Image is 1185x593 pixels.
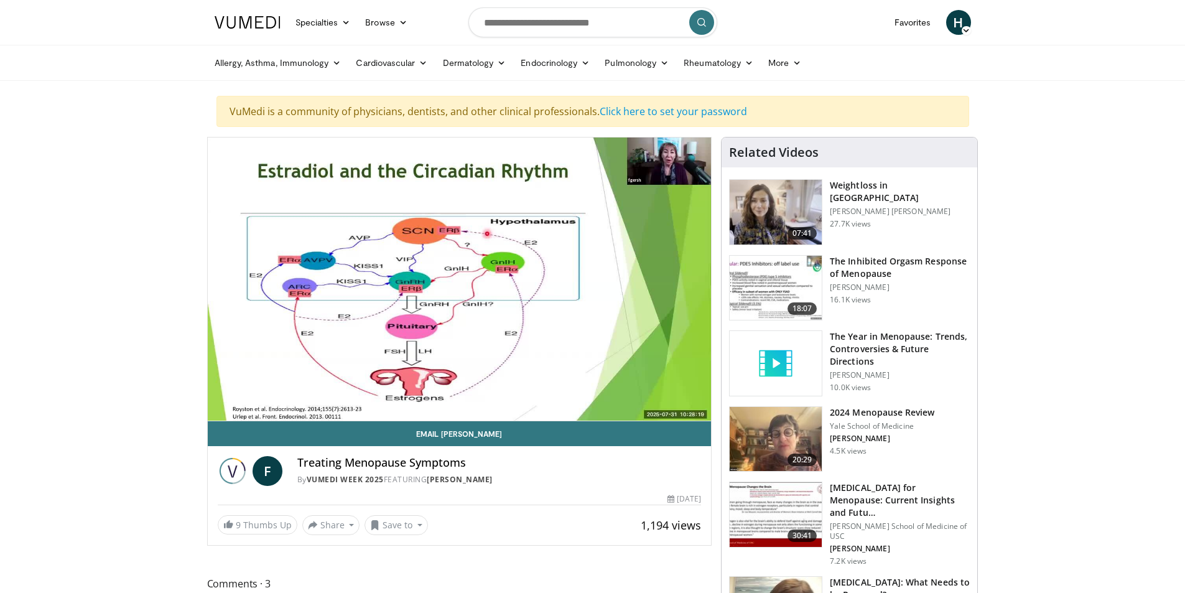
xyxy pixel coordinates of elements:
h3: Weightloss in [GEOGRAPHIC_DATA] [830,179,970,204]
a: Allergy, Asthma, Immunology [207,50,349,75]
img: 9983fed1-7565-45be-8934-aef1103ce6e2.150x105_q85_crop-smart_upscale.jpg [730,180,822,245]
button: Share [302,515,360,535]
p: Yale School of Medicine [830,421,934,431]
div: VuMedi is a community of physicians, dentists, and other clinical professionals. [216,96,969,127]
span: 18:07 [788,302,817,315]
h3: The Year in Menopause: Trends, Controversies & Future Directions [830,330,970,368]
img: 47271b8a-94f4-49c8-b914-2a3d3af03a9e.150x105_q85_crop-smart_upscale.jpg [730,482,822,547]
a: [PERSON_NAME] [427,474,493,485]
a: 9 Thumbs Up [218,515,297,535]
a: 30:41 [MEDICAL_DATA] for Menopause: Current Insights and Futu… [PERSON_NAME] School of Medicine o... [729,482,970,566]
div: By FEATURING [297,474,702,485]
button: Save to [365,515,428,535]
p: [PERSON_NAME] [830,370,970,380]
a: More [761,50,809,75]
span: Comments 3 [207,576,712,592]
a: Specialties [288,10,358,35]
p: [PERSON_NAME] [830,434,934,444]
a: Pulmonology [597,50,676,75]
input: Search topics, interventions [468,7,717,37]
a: Click here to set your password [600,105,747,118]
a: Rheumatology [676,50,761,75]
a: F [253,456,282,486]
a: Dermatology [435,50,514,75]
a: Browse [358,10,415,35]
a: Email [PERSON_NAME] [208,421,712,446]
p: 7.2K views [830,556,867,566]
img: 692f135d-47bd-4f7e-b54d-786d036e68d3.150x105_q85_crop-smart_upscale.jpg [730,407,822,472]
p: 4.5K views [830,446,867,456]
span: 20:29 [788,454,817,466]
h4: Treating Menopause Symptoms [297,456,702,470]
a: Favorites [887,10,939,35]
h3: [MEDICAL_DATA] for Menopause: Current Insights and Futu… [830,482,970,519]
a: Cardiovascular [348,50,435,75]
a: Vumedi Week 2025 [307,474,384,485]
p: [PERSON_NAME] [PERSON_NAME] [830,207,970,217]
img: video_placeholder_short.svg [730,331,822,396]
h3: 2024 Menopause Review [830,406,934,419]
img: VuMedi Logo [215,16,281,29]
a: H [946,10,971,35]
div: [DATE] [667,493,701,505]
span: 07:41 [788,227,817,240]
a: Endocrinology [513,50,597,75]
h3: The Inhibited Orgasm Response of Menopause [830,255,970,280]
span: 1,194 views [641,518,701,533]
img: 283c0f17-5e2d-42ba-a87c-168d447cdba4.150x105_q85_crop-smart_upscale.jpg [730,256,822,320]
p: 27.7K views [830,219,871,229]
span: 30:41 [788,530,817,542]
p: 10.0K views [830,383,871,393]
h4: Related Videos [729,145,819,160]
a: 18:07 The Inhibited Orgasm Response of Menopause [PERSON_NAME] 16.1K views [729,255,970,321]
a: 07:41 Weightloss in [GEOGRAPHIC_DATA] [PERSON_NAME] [PERSON_NAME] 27.7K views [729,179,970,245]
img: Vumedi Week 2025 [218,456,248,486]
p: 16.1K views [830,295,871,305]
p: [PERSON_NAME] [830,282,970,292]
p: [PERSON_NAME] School of Medicine of USC [830,521,970,541]
span: 9 [236,519,241,531]
a: The Year in Menopause: Trends, Controversies & Future Directions [PERSON_NAME] 10.0K views [729,330,970,396]
video-js: Video Player [208,138,712,421]
a: 20:29 2024 Menopause Review Yale School of Medicine [PERSON_NAME] 4.5K views [729,406,970,472]
p: [PERSON_NAME] [830,544,970,554]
